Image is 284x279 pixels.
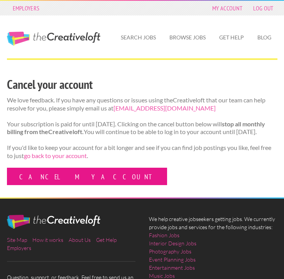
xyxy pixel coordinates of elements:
p: Your subscription is paid for until [DATE]. Clicking on the cancel button below will You will con... [7,120,277,136]
a: My Account [208,3,246,14]
a: [EMAIL_ADDRESS][DOMAIN_NAME] [113,104,216,112]
a: Entertainment Jobs [149,264,195,272]
a: Photography Jobs [149,247,191,255]
a: The Creative Loft [7,32,100,46]
a: Log Out [249,3,277,14]
a: go back to your account [24,152,87,159]
a: Get Help [213,29,250,46]
img: The Creative Loft [7,215,100,229]
h2: Cancel your account [7,76,277,93]
a: Blog [251,29,277,46]
p: We love feedback. If you have any questions or issues using theCreativeloft that our team can hel... [7,96,277,112]
a: Cancel my account [7,168,167,185]
a: Employers [9,3,44,14]
a: About Us [69,236,91,243]
p: If you'd like to keep your account for a bit longer and see if you can find job postings you like... [7,144,277,160]
a: Interior Design Jobs [149,239,196,247]
a: Employers [7,245,31,251]
a: Browse Jobs [163,29,212,46]
a: Get Help [96,236,117,243]
a: Search Jobs [115,29,162,46]
a: Event Planning Jobs [149,255,196,264]
strong: stop all monthly billing from theCreativeloft. [7,120,265,136]
a: Site Map [7,236,27,243]
a: Fashion Jobs [149,231,179,239]
a: How it works [32,236,63,243]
